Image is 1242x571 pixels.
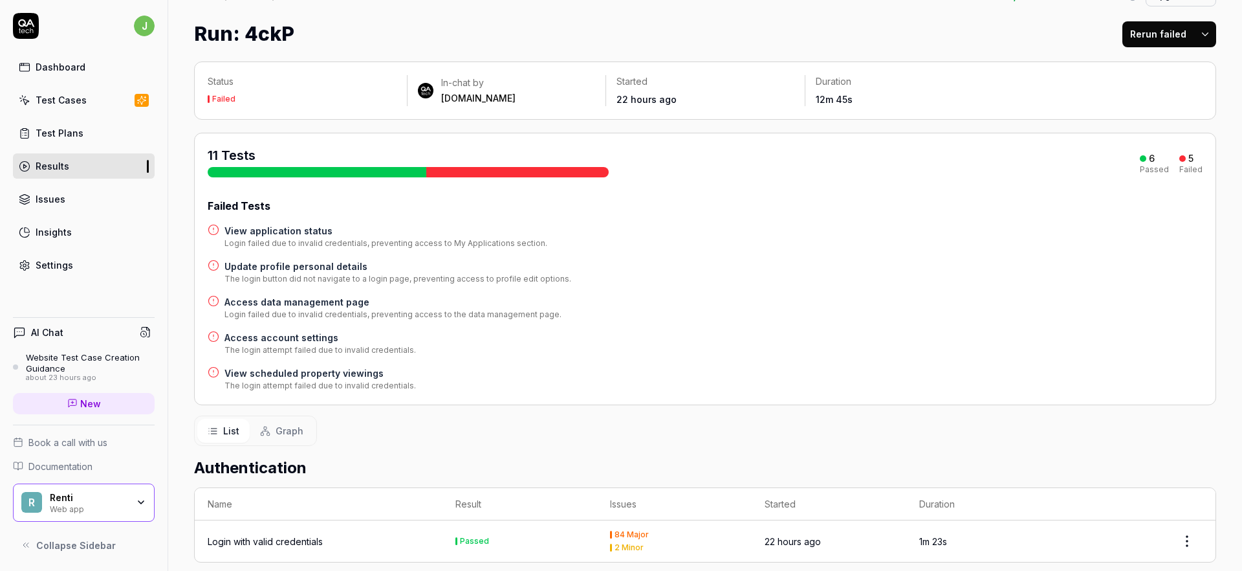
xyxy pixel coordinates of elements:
button: Graph [250,419,314,443]
a: Settings [13,252,155,278]
span: Book a call with us [28,436,107,449]
div: Passed [1140,166,1169,174]
a: Dashboard [13,54,155,80]
p: Started [616,75,794,88]
p: Duration [816,75,994,88]
div: Failed Tests [208,198,1203,214]
div: Renti [50,492,127,504]
a: Test Cases [13,87,155,113]
div: [DOMAIN_NAME] [441,92,516,105]
a: Update profile personal details [224,260,571,273]
button: Rerun failed [1122,21,1194,47]
a: Book a call with us [13,436,155,449]
th: Issues [597,488,752,521]
h2: Authentication [194,456,1216,480]
a: Issues [13,186,155,212]
span: 11 Tests [208,148,256,163]
img: 7ccf6c19-61ad-4a6c-8811-018b02a1b829.jpg [418,83,433,98]
a: Login with valid credentials [208,535,323,548]
button: Collapse Sidebar [13,532,155,558]
div: The login attempt failed due to invalid credentials. [224,380,416,392]
span: New [80,397,101,410]
div: Test Cases [36,93,87,107]
h4: AI Chat [31,326,63,339]
div: Website Test Case Creation Guidance [26,352,155,374]
div: The login button did not navigate to a login page, preventing access to profile edit options. [224,273,571,285]
time: 22 hours ago [616,94,677,105]
div: Insights [36,225,72,239]
div: Results [36,159,69,173]
span: List [223,424,239,438]
div: Dashboard [36,60,85,74]
div: The login attempt failed due to invalid credentials. [224,344,416,356]
span: Graph [276,424,303,438]
div: Issues [36,192,65,206]
div: Login failed due to invalid credentials, preventing access to My Applications section. [224,238,547,249]
div: Login failed due to invalid credentials, preventing access to the data management page. [224,309,561,320]
span: j [134,16,155,36]
div: Test Plans [36,126,83,140]
div: Failed [1179,166,1203,174]
h1: Run: 4ckP [194,19,294,49]
time: 12m 45s [816,94,853,105]
a: Test Plans [13,120,155,146]
a: Results [13,153,155,179]
div: Web app [50,503,127,513]
span: R [21,492,42,513]
div: In-chat by [441,76,516,89]
div: Failed [212,95,235,103]
div: 5 [1188,153,1193,164]
time: 1m 23s [919,536,947,547]
a: Documentation [13,460,155,473]
a: View application status [224,224,547,238]
button: j [134,13,155,39]
time: 22 hours ago [765,536,821,547]
th: Started [752,488,906,521]
a: Access data management page [224,295,561,309]
th: Name [195,488,442,521]
div: Passed [460,537,489,545]
a: View scheduled property viewings [224,366,416,380]
span: Collapse Sidebar [36,539,116,552]
button: List [197,419,250,443]
a: Insights [13,219,155,245]
div: 84 Major [615,531,649,539]
a: New [13,393,155,414]
th: Result [442,488,597,521]
a: Access account settings [224,331,416,344]
div: about 23 hours ago [26,374,155,383]
span: Documentation [28,460,93,473]
th: Duration [906,488,1061,521]
a: Website Test Case Creation Guidanceabout 23 hours ago [13,352,155,382]
div: 2 Minor [615,544,644,552]
div: 6 [1149,153,1155,164]
div: Settings [36,258,73,272]
p: Status [208,75,397,88]
button: RRentiWeb app [13,484,155,522]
